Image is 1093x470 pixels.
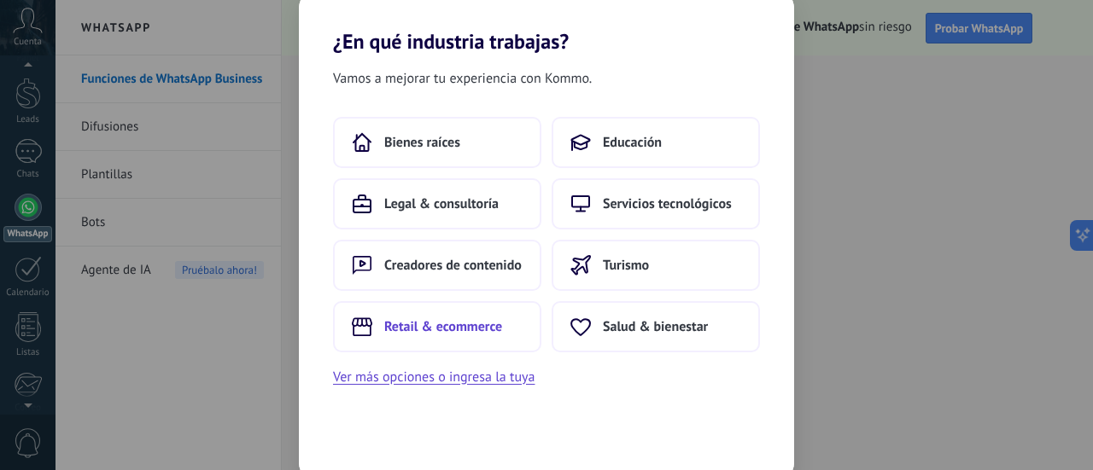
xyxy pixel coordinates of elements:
span: Educación [603,134,662,151]
button: Servicios tecnológicos [552,178,760,229]
span: Bienes raíces [384,134,460,151]
span: Retail & ecommerce [384,318,502,335]
button: Educación [552,117,760,168]
span: Salud & bienestar [603,318,708,335]
span: Creadores de contenido [384,257,522,274]
span: Servicios tecnológicos [603,195,732,212]
button: Ver más opciones o ingresa la tuya [333,366,535,388]
button: Turismo [552,240,760,291]
button: Bienes raíces [333,117,541,168]
button: Retail & ecommerce [333,301,541,352]
button: Creadores de contenido [333,240,541,291]
span: Turismo [603,257,649,274]
button: Salud & bienestar [552,301,760,352]
span: Vamos a mejorar tu experiencia con Kommo. [333,67,592,90]
span: Legal & consultoría [384,195,499,212]
button: Legal & consultoría [333,178,541,229]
